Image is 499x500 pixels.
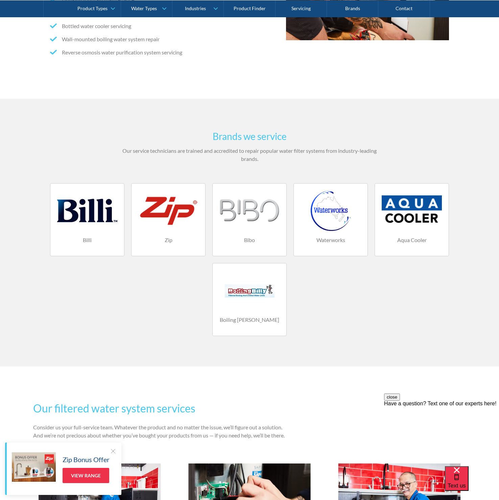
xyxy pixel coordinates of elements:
div: Industries [185,5,206,11]
iframe: podium webchat widget prompt [384,394,499,475]
li: Bottled water cooler servicing [50,22,247,30]
li: Wall-mounted boiling water system repair [50,35,247,43]
a: Aqua Cooler [375,183,449,256]
h4: Aqua Cooler [382,236,442,244]
p: Our service technicians are trained and accredited to repair popular water filter systems from in... [118,147,381,163]
iframe: podium webchat widget bubble [445,466,499,500]
a: Waterworks [293,183,368,256]
div: Product Types [77,5,108,11]
h3: Brands we service [118,129,381,143]
div: Water Types [131,5,157,11]
p: Consider us your full-service team. Whatever the product and no matter the issue, we’ll figure ou... [33,423,293,439]
h4: Billi [57,236,117,244]
h4: Zip [138,236,198,244]
img: Zip Bonus Offer [12,452,56,482]
h5: Zip Bonus Offer [63,454,110,465]
a: Billi [50,183,124,256]
h4: Waterworks [301,236,361,244]
a: Bibo [212,183,287,256]
a: Zip [131,183,206,256]
a: View Range [63,468,109,483]
h2: Our filtered water system services [33,400,293,416]
a: Boiling [PERSON_NAME] [212,263,287,336]
h4: Bibo [219,236,280,244]
li: Reverse osmosis water purification system servicing [50,48,247,56]
h4: Boiling [PERSON_NAME] [219,316,280,324]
